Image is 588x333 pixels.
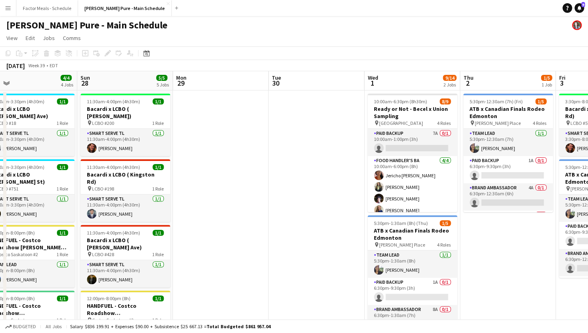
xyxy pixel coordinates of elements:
[22,33,38,43] a: Edit
[43,34,55,42] span: Jobs
[6,62,25,70] div: [DATE]
[50,62,58,68] div: EDT
[60,33,84,43] a: Comms
[581,2,585,7] span: 9
[6,19,167,31] h1: [PERSON_NAME] Pure - Main Schedule
[26,34,35,42] span: Edit
[574,3,584,13] a: 9
[40,33,58,43] a: Jobs
[63,34,81,42] span: Comms
[26,62,46,68] span: Week 39
[4,322,37,331] button: Budgeted
[70,323,271,329] div: Salary $836 199.91 + Expenses $90.00 + Subsistence $25 667.13 =
[16,0,78,16] button: Factor Meals - Schedule
[44,323,63,329] span: All jobs
[572,20,582,30] app-user-avatar: Ashleigh Rains
[13,324,36,329] span: Budgeted
[207,323,271,329] span: Total Budgeted $861 957.04
[78,0,172,16] button: [PERSON_NAME] Pure - Main Schedule
[6,34,18,42] span: View
[3,33,21,43] a: View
